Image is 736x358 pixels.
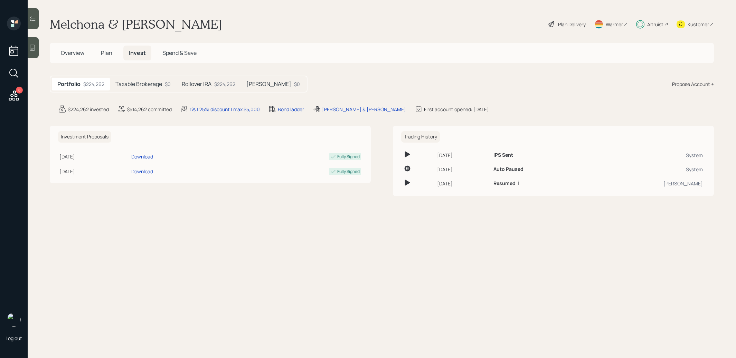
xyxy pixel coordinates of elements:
[165,80,171,88] div: $0
[437,152,488,159] div: [DATE]
[115,81,162,87] h5: Taxable Brokerage
[588,152,703,159] div: System
[57,81,81,87] h5: Portfolio
[131,153,153,160] div: Download
[7,313,21,327] img: treva-nostdahl-headshot.png
[61,49,84,57] span: Overview
[58,131,111,143] h6: Investment Proposals
[127,106,172,113] div: $514,262 committed
[129,49,146,57] span: Invest
[182,81,211,87] h5: Rollover IRA
[294,80,300,88] div: $0
[59,153,129,160] div: [DATE]
[246,81,291,87] h5: [PERSON_NAME]
[493,152,513,158] h6: IPS Sent
[59,168,129,175] div: [DATE]
[672,80,714,88] div: Propose Account +
[101,49,112,57] span: Plan
[337,168,360,175] div: Fully Signed
[688,21,709,28] div: Kustomer
[558,21,586,28] div: Plan Delivery
[131,168,153,175] div: Download
[588,180,703,187] div: [PERSON_NAME]
[83,80,104,88] div: $224,262
[214,80,235,88] div: $224,262
[647,21,663,28] div: Altruist
[337,154,360,160] div: Fully Signed
[588,166,703,173] div: System
[493,166,523,172] h6: Auto Paused
[493,181,516,186] h6: Resumed
[68,106,109,113] div: $224,262 invested
[16,87,23,94] div: 6
[401,131,440,143] h6: Trading History
[190,106,260,113] div: 1% | 25% discount | max $5,000
[424,106,489,113] div: First account opened: [DATE]
[278,106,304,113] div: Bond ladder
[322,106,406,113] div: [PERSON_NAME] & [PERSON_NAME]
[437,180,488,187] div: [DATE]
[162,49,197,57] span: Spend & Save
[437,166,488,173] div: [DATE]
[606,21,623,28] div: Warmer
[50,17,222,32] h1: Melchona & [PERSON_NAME]
[6,335,22,341] div: Log out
